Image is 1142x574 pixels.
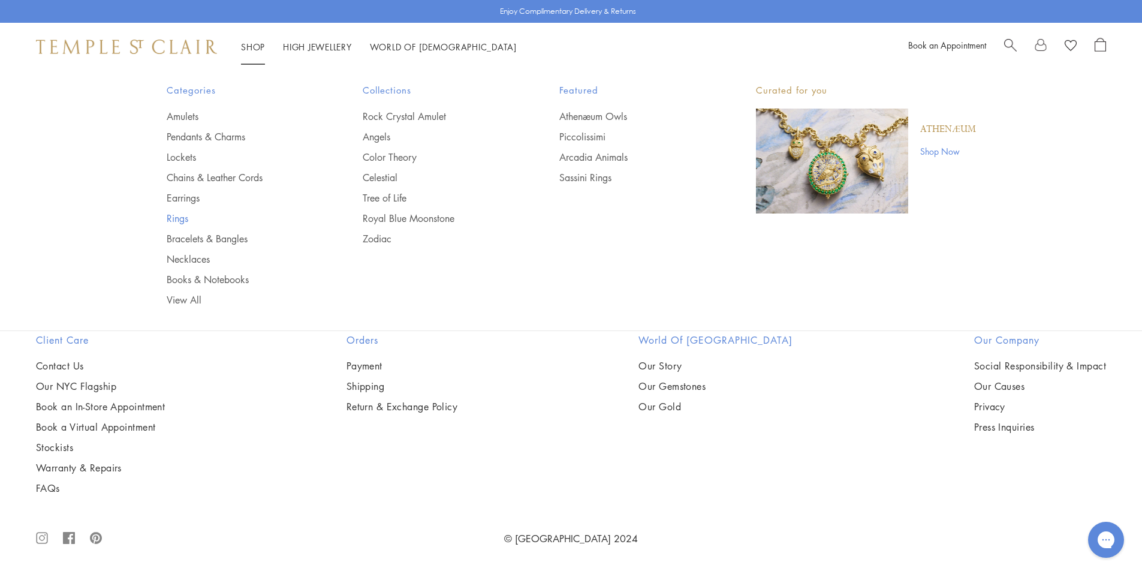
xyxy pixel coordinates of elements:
a: Athenæum Owls [559,110,708,123]
img: Temple St. Clair [36,40,217,54]
span: Categories [167,83,315,98]
a: Search [1004,38,1017,56]
a: Privacy [974,400,1106,413]
a: Royal Blue Moonstone [363,212,511,225]
a: ShopShop [241,41,265,53]
a: Warranty & Repairs [36,461,165,474]
a: Rock Crystal Amulet [363,110,511,123]
a: World of [DEMOGRAPHIC_DATA]World of [DEMOGRAPHIC_DATA] [370,41,517,53]
a: Angels [363,130,511,143]
a: Rings [167,212,315,225]
a: Piccolissimi [559,130,708,143]
a: Necklaces [167,253,315,266]
p: Curated for you [756,83,976,98]
a: Stockists [36,441,165,454]
span: Collections [363,83,511,98]
a: Tree of Life [363,191,511,205]
a: Open Shopping Bag [1095,38,1106,56]
a: Earrings [167,191,315,205]
a: Celestial [363,171,511,184]
a: View All [167,293,315,306]
h2: Our Company [974,333,1106,347]
a: Books & Notebooks [167,273,315,286]
a: Pendants & Charms [167,130,315,143]
a: Book an Appointment [908,39,986,51]
a: High JewelleryHigh Jewellery [283,41,352,53]
a: Press Inquiries [974,420,1106,434]
a: Zodiac [363,232,511,245]
a: Our Gold [638,400,793,413]
a: Shop Now [920,145,976,158]
a: Our NYC Flagship [36,380,165,393]
iframe: Gorgias live chat messenger [1082,518,1130,562]
a: Color Theory [363,151,511,164]
a: Bracelets & Bangles [167,232,315,245]
a: Payment [346,359,458,372]
h2: Client Care [36,333,165,347]
a: Arcadia Animals [559,151,708,164]
a: Contact Us [36,359,165,372]
a: Our Gemstones [638,380,793,393]
a: Chains & Leather Cords [167,171,315,184]
nav: Main navigation [241,40,517,55]
a: Lockets [167,151,315,164]
span: Featured [559,83,708,98]
h2: Orders [346,333,458,347]
a: Shipping [346,380,458,393]
a: Book an In-Store Appointment [36,400,165,413]
p: Enjoy Complimentary Delivery & Returns [500,5,636,17]
h2: World of [GEOGRAPHIC_DATA] [638,333,793,347]
a: Sassini Rings [559,171,708,184]
a: © [GEOGRAPHIC_DATA] 2024 [504,532,638,545]
a: Our Causes [974,380,1106,393]
a: Return & Exchange Policy [346,400,458,413]
a: Amulets [167,110,315,123]
a: Athenæum [920,123,976,136]
a: Social Responsibility & Impact [974,359,1106,372]
a: Book a Virtual Appointment [36,420,165,434]
a: FAQs [36,482,165,495]
a: Our Story [638,359,793,372]
a: View Wishlist [1065,38,1077,56]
